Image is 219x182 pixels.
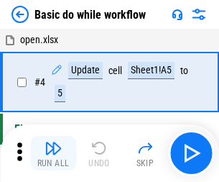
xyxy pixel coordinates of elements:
div: Basic do while workflow [34,8,146,22]
img: Settings menu [190,6,208,23]
img: Run All [45,140,62,157]
div: Skip [136,159,154,168]
img: Back [11,6,29,23]
div: Sheet1!A5 [128,62,174,79]
img: Support [172,9,183,20]
div: Run All [37,159,70,168]
button: Run All [30,136,76,170]
img: Main button [180,142,202,165]
div: Update [68,62,103,79]
div: 5 [55,85,65,102]
button: Skip [122,136,168,170]
span: open.xlsx [20,34,58,45]
span: # 4 [34,76,45,88]
div: to [180,65,188,76]
img: Skip [136,140,154,157]
div: cell [108,65,122,76]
